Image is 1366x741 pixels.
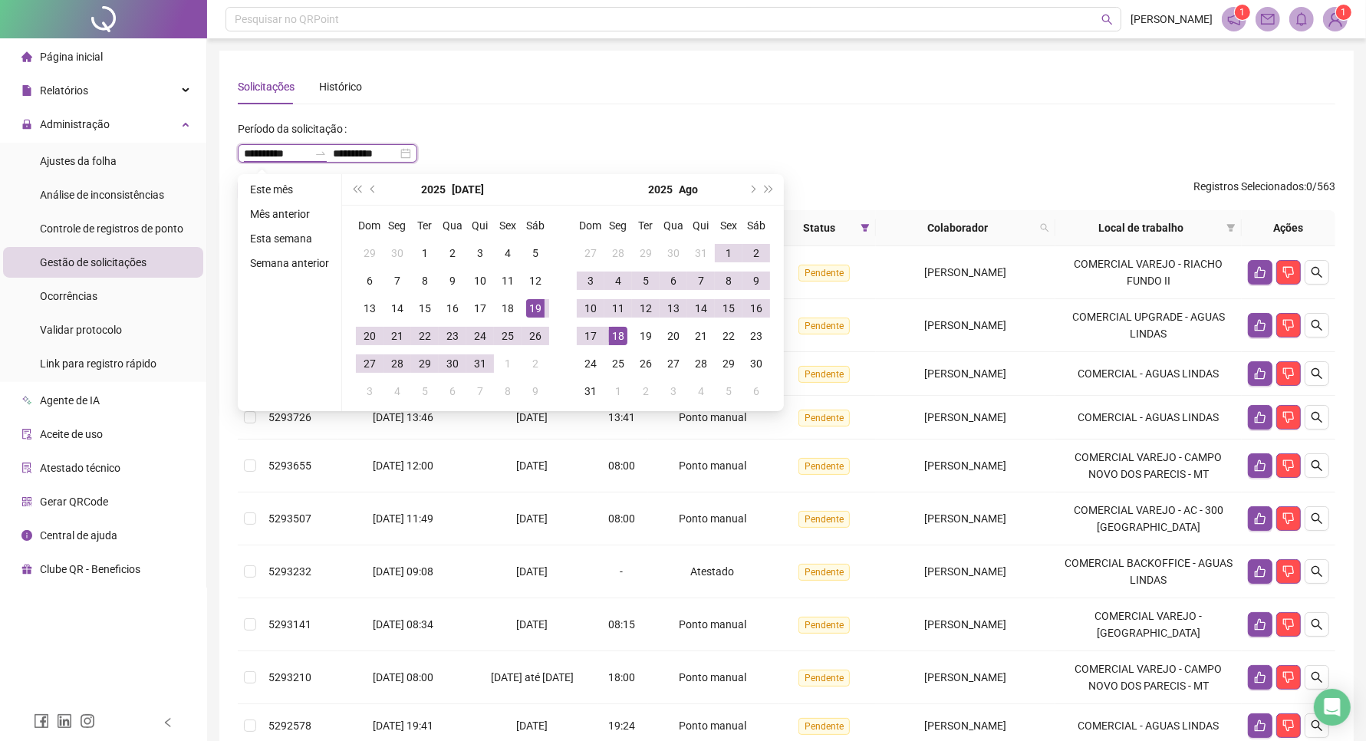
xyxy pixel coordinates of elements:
[1055,440,1242,492] td: COMERCIAL VAREJO - CAMPO NOVO DOS PARECIS - MT
[637,354,655,373] div: 26
[526,354,545,373] div: 2
[664,354,683,373] div: 27
[715,212,742,239] th: Sex
[1311,512,1323,525] span: search
[471,354,489,373] div: 31
[924,319,1006,331] span: [PERSON_NAME]
[719,299,738,318] div: 15
[687,322,715,350] td: 2025-08-21
[471,382,489,400] div: 7
[439,377,466,405] td: 2025-08-06
[314,147,327,160] span: swap-right
[466,267,494,295] td: 2025-07-10
[314,147,327,160] span: to
[522,350,549,377] td: 2025-08-02
[439,322,466,350] td: 2025-07-23
[268,459,311,472] span: 5293655
[499,327,517,345] div: 25
[715,295,742,322] td: 2025-08-15
[715,322,742,350] td: 2025-08-22
[1254,512,1266,525] span: like
[383,377,411,405] td: 2025-08-04
[1055,299,1242,352] td: COMERCIAL UPGRADE - AGUAS LINDAS
[798,318,850,334] span: Pendente
[416,299,434,318] div: 15
[360,354,379,373] div: 27
[1282,367,1295,380] span: dislike
[692,244,710,262] div: 31
[604,267,632,295] td: 2025-08-04
[715,267,742,295] td: 2025-08-08
[40,290,97,302] span: Ocorrências
[1254,411,1266,423] span: like
[609,244,627,262] div: 28
[604,239,632,267] td: 2025-07-28
[411,239,439,267] td: 2025-07-01
[577,295,604,322] td: 2025-08-10
[1282,720,1295,732] span: dislike
[499,272,517,290] div: 11
[660,239,687,267] td: 2025-07-30
[577,350,604,377] td: 2025-08-24
[719,244,738,262] div: 1
[416,382,434,400] div: 5
[244,229,335,248] li: Esta semana
[499,244,517,262] div: 4
[1254,367,1266,380] span: like
[1240,7,1246,18] span: 1
[1311,618,1323,631] span: search
[581,382,600,400] div: 31
[687,350,715,377] td: 2025-08-28
[1282,671,1295,683] span: dislike
[742,322,770,350] td: 2025-08-23
[798,410,850,426] span: Pendente
[40,394,100,407] span: Agente de IA
[466,239,494,267] td: 2025-07-03
[604,295,632,322] td: 2025-08-11
[1324,8,1347,31] img: 92237
[692,354,710,373] div: 28
[1314,689,1351,726] div: Open Intercom Messenger
[388,272,407,290] div: 7
[604,212,632,239] th: Seg
[526,272,545,290] div: 12
[499,382,517,400] div: 8
[743,174,760,205] button: next-year
[21,463,32,473] span: solution
[452,174,484,205] button: month panel
[40,462,120,474] span: Atestado técnico
[1223,216,1239,239] span: filter
[356,212,383,239] th: Dom
[494,322,522,350] td: 2025-07-25
[687,239,715,267] td: 2025-07-31
[857,216,873,239] span: filter
[1254,671,1266,683] span: like
[660,212,687,239] th: Qua
[383,295,411,322] td: 2025-07-14
[632,239,660,267] td: 2025-07-29
[443,272,462,290] div: 9
[577,322,604,350] td: 2025-08-17
[416,244,434,262] div: 1
[383,322,411,350] td: 2025-07-21
[40,155,117,167] span: Ajustes da folha
[40,357,156,370] span: Link para registro rápido
[443,382,462,400] div: 6
[416,327,434,345] div: 22
[40,118,110,130] span: Administração
[664,327,683,345] div: 20
[494,212,522,239] th: Sex
[360,382,379,400] div: 3
[494,267,522,295] td: 2025-07-11
[637,272,655,290] div: 5
[522,267,549,295] td: 2025-07-12
[664,244,683,262] div: 30
[632,295,660,322] td: 2025-08-12
[466,212,494,239] th: Qui
[1254,266,1266,278] span: like
[244,180,335,199] li: Este mês
[715,239,742,267] td: 2025-08-01
[21,564,32,575] span: gift
[1055,352,1242,396] td: COMERCIAL - AGUAS LINDAS
[360,244,379,262] div: 29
